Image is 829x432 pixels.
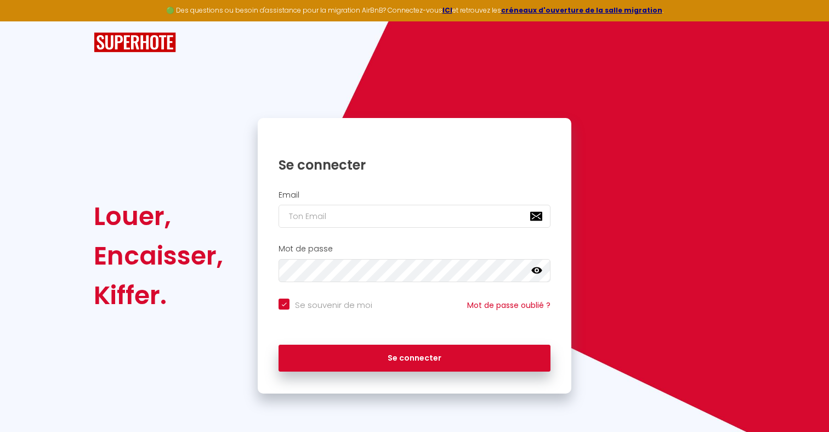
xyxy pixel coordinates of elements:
a: ICI [442,5,452,15]
input: Ton Email [279,205,550,228]
div: Kiffer. [94,276,223,315]
button: Se connecter [279,345,550,372]
button: Ouvrir le widget de chat LiveChat [9,4,42,37]
div: Encaisser, [94,236,223,276]
div: Louer, [94,197,223,236]
a: Mot de passe oublié ? [467,300,550,311]
h2: Mot de passe [279,244,550,254]
img: SuperHote logo [94,32,176,53]
h2: Email [279,190,550,200]
a: créneaux d'ouverture de la salle migration [501,5,662,15]
h1: Se connecter [279,156,550,173]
